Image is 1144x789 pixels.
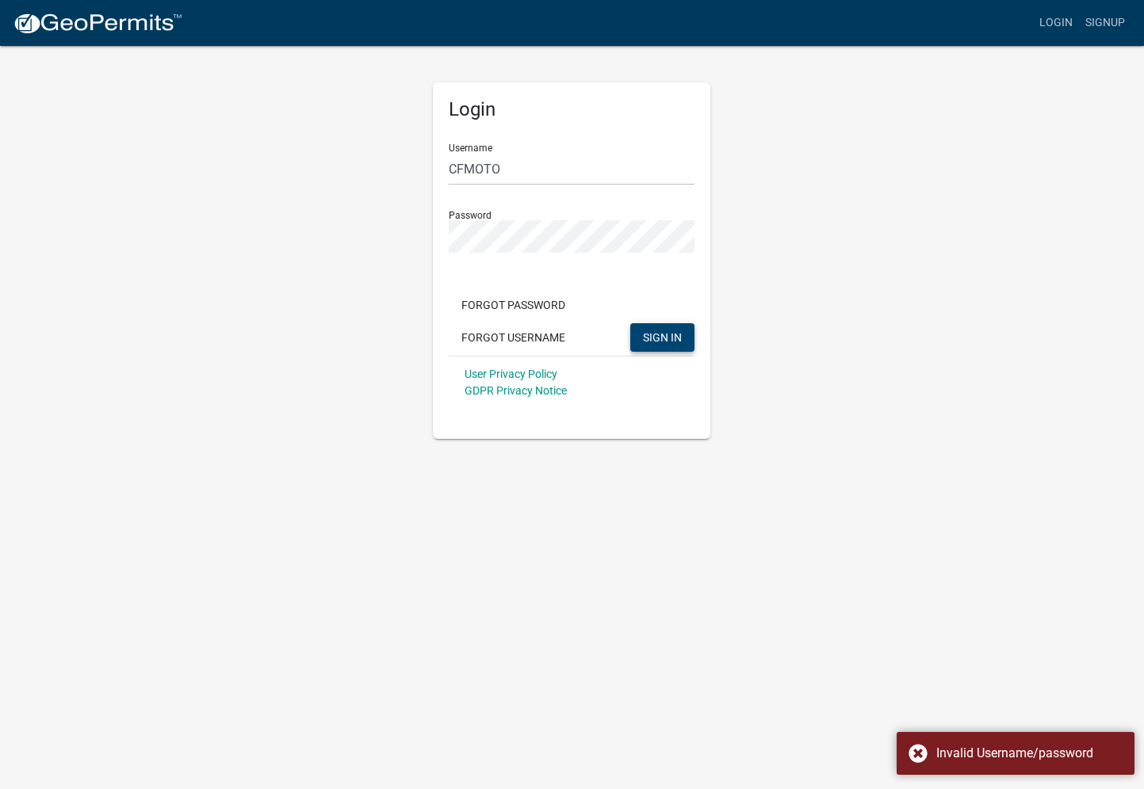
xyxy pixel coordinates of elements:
[465,368,557,380] a: User Privacy Policy
[1033,8,1079,38] a: Login
[449,291,578,319] button: Forgot Password
[936,744,1123,763] div: Invalid Username/password
[465,384,567,397] a: GDPR Privacy Notice
[1079,8,1131,38] a: Signup
[449,98,694,121] h5: Login
[630,323,694,352] button: SIGN IN
[449,323,578,352] button: Forgot Username
[643,330,682,343] span: SIGN IN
